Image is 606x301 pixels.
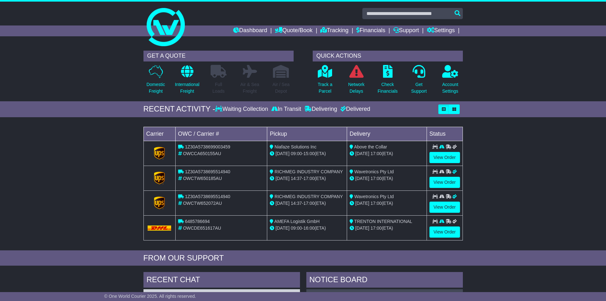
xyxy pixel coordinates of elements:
[354,219,412,224] span: TRENTON INTERNATIONAL
[270,106,303,113] div: In Transit
[306,272,463,289] div: NOTICE BOARD
[270,225,344,232] div: - (ETA)
[378,81,398,95] p: Check Financials
[411,81,427,95] p: Get Support
[291,176,302,181] span: 14:37
[275,144,317,149] span: Niafaze Solutions Inc
[270,150,344,157] div: - (ETA)
[429,177,460,188] a: View Order
[371,201,382,206] span: 17:00
[291,201,302,206] span: 14:37
[274,219,319,224] span: AMEFA Logistik GmbH
[185,194,230,199] span: 1Z30A5738695514940
[350,200,424,207] div: (ETA)
[442,81,458,95] p: Account Settings
[411,65,427,98] a: GetSupport
[275,194,343,199] span: RICHMEG INDUSTRY COMPANY
[339,106,370,113] div: Delivered
[377,65,398,98] a: CheckFinancials
[303,106,339,113] div: Delivering
[393,25,419,36] a: Support
[429,226,460,238] a: View Order
[275,176,289,181] span: [DATE]
[143,104,215,114] div: RECENT ACTIVITY -
[185,169,230,174] span: 1Z30A5738695514940
[175,81,199,95] p: International Freight
[275,151,289,156] span: [DATE]
[348,81,364,95] p: Network Delays
[317,65,333,98] a: Track aParcel
[154,147,165,160] img: GetCarrierServiceLogo
[154,197,165,209] img: GetCarrierServiceLogo
[275,169,343,174] span: RICHMEG INDUSTRY COMPANY
[183,176,222,181] span: OWCTW650185AU
[347,127,427,141] td: Delivery
[355,226,369,231] span: [DATE]
[303,176,315,181] span: 17:00
[185,219,210,224] span: 6485786694
[350,225,424,232] div: (ETA)
[104,294,196,299] span: © One World Courier 2025. All rights reserved.
[183,201,222,206] span: OWCTW652072AU
[427,127,463,141] td: Status
[429,152,460,163] a: View Order
[215,106,269,113] div: Waiting Collection
[154,172,165,184] img: GetCarrierServiceLogo
[233,25,267,36] a: Dashboard
[303,201,315,206] span: 17:00
[143,254,463,263] div: FROM OUR SUPPORT
[355,176,369,181] span: [DATE]
[355,201,369,206] span: [DATE]
[427,25,455,36] a: Settings
[354,169,394,174] span: Wavetronics Pty Ltd
[183,151,221,156] span: OWCCA650155AU
[350,150,424,157] div: (ETA)
[303,151,315,156] span: 15:00
[143,51,294,61] div: GET A QUOTE
[175,65,200,98] a: InternationalFreight
[240,81,259,95] p: Air & Sea Freight
[183,226,221,231] span: OWCDE651617AU
[354,194,394,199] span: Wavetronics Pty Ltd
[371,226,382,231] span: 17:00
[270,200,344,207] div: - (ETA)
[270,175,344,182] div: - (ETA)
[348,65,365,98] a: NetworkDelays
[355,151,369,156] span: [DATE]
[318,81,332,95] p: Track a Parcel
[175,127,267,141] td: OWC / Carrier #
[356,25,385,36] a: Financials
[291,151,302,156] span: 09:00
[211,81,226,95] p: Full Loads
[354,144,387,149] span: Above the Collar
[313,51,463,61] div: QUICK ACTIONS
[350,175,424,182] div: (ETA)
[185,144,230,149] span: 1Z30A5738699003459
[143,127,175,141] td: Carrier
[273,81,290,95] p: Air / Sea Depot
[275,226,289,231] span: [DATE]
[146,81,165,95] p: Domestic Freight
[146,65,165,98] a: DomesticFreight
[429,202,460,213] a: View Order
[267,127,347,141] td: Pickup
[371,176,382,181] span: 17:00
[143,272,300,289] div: RECENT CHAT
[291,226,302,231] span: 09:00
[442,65,459,98] a: AccountSettings
[275,25,312,36] a: Quote/Book
[320,25,348,36] a: Tracking
[275,201,289,206] span: [DATE]
[371,151,382,156] span: 17:00
[303,226,315,231] span: 16:00
[148,226,171,231] img: DHL.png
